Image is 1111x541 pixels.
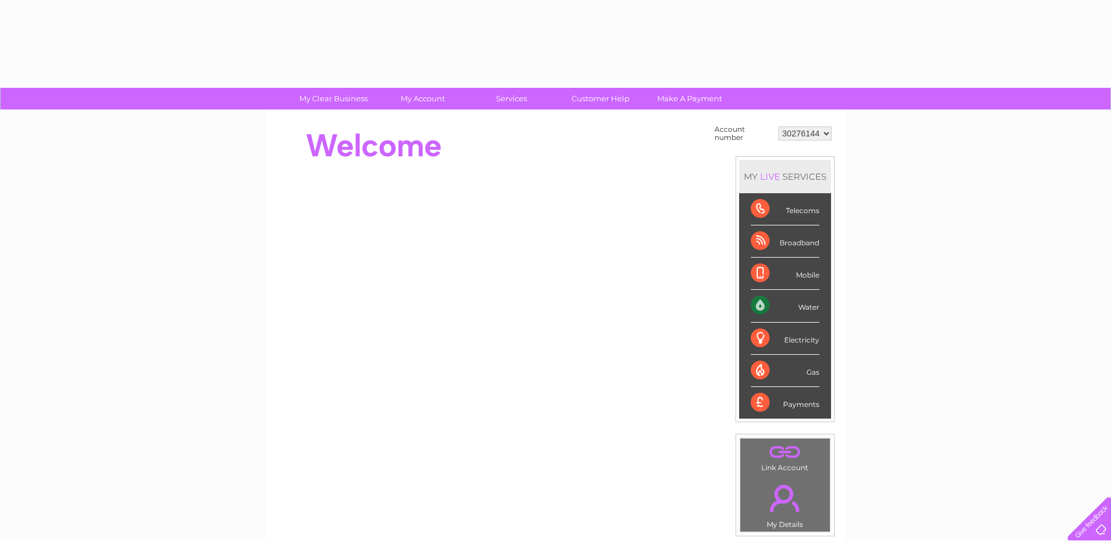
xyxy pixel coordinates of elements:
div: Mobile [751,258,819,290]
div: MY SERVICES [739,160,831,193]
td: Account number [712,122,775,145]
td: Link Account [740,438,830,475]
div: Electricity [751,323,819,355]
div: Water [751,290,819,322]
div: Gas [751,355,819,387]
td: My Details [740,475,830,532]
a: Customer Help [552,88,649,109]
div: LIVE [758,171,782,182]
div: Broadband [751,225,819,258]
a: . [743,441,827,462]
a: . [743,478,827,519]
a: My Clear Business [285,88,382,109]
div: Telecoms [751,193,819,225]
div: Payments [751,387,819,419]
a: Services [463,88,560,109]
a: Make A Payment [641,88,738,109]
a: My Account [374,88,471,109]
